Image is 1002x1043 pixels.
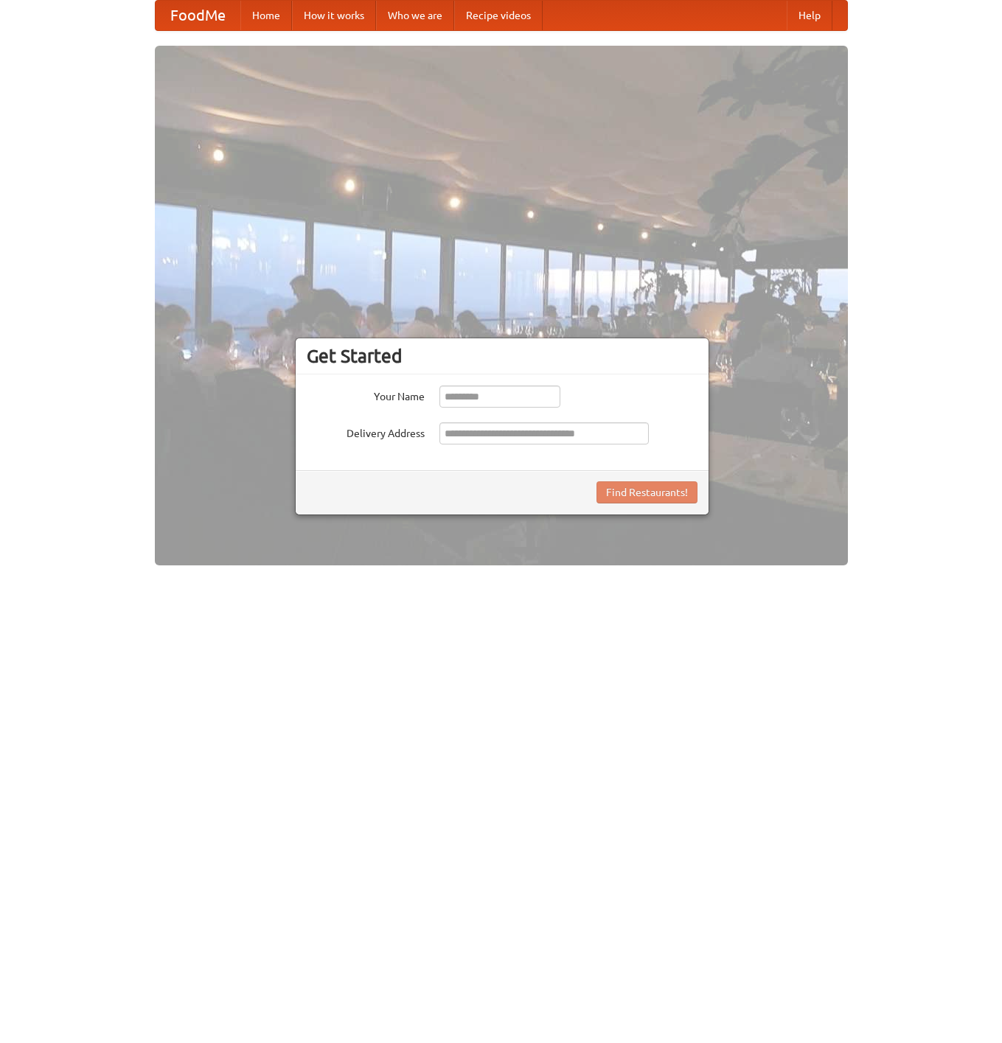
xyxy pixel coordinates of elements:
[596,481,697,503] button: Find Restaurants!
[240,1,292,30] a: Home
[156,1,240,30] a: FoodMe
[307,422,425,441] label: Delivery Address
[454,1,543,30] a: Recipe videos
[787,1,832,30] a: Help
[307,345,697,367] h3: Get Started
[292,1,376,30] a: How it works
[307,386,425,404] label: Your Name
[376,1,454,30] a: Who we are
